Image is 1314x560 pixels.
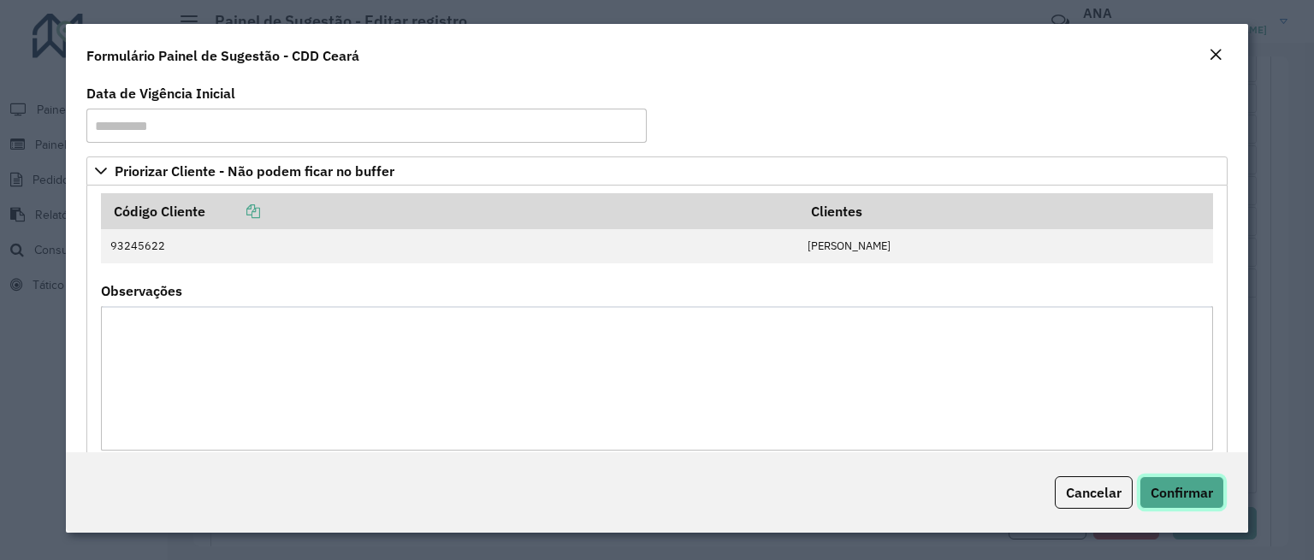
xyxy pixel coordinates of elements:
[1151,484,1213,501] span: Confirmar
[1139,476,1224,509] button: Confirmar
[101,193,799,229] th: Código Cliente
[1055,476,1133,509] button: Cancelar
[86,156,1228,186] a: Priorizar Cliente - Não podem ficar no buffer
[799,193,1213,229] th: Clientes
[1209,48,1222,62] em: Fechar
[205,203,260,220] a: Copiar
[101,229,799,263] td: 93245622
[1204,44,1228,67] button: Close
[115,164,394,178] span: Priorizar Cliente - Não podem ficar no buffer
[101,280,182,301] label: Observações
[86,45,359,66] h4: Formulário Painel de Sugestão - CDD Ceará
[86,186,1228,473] div: Priorizar Cliente - Não podem ficar no buffer
[1066,484,1122,501] span: Cancelar
[799,229,1213,263] td: [PERSON_NAME]
[86,83,235,103] label: Data de Vigência Inicial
